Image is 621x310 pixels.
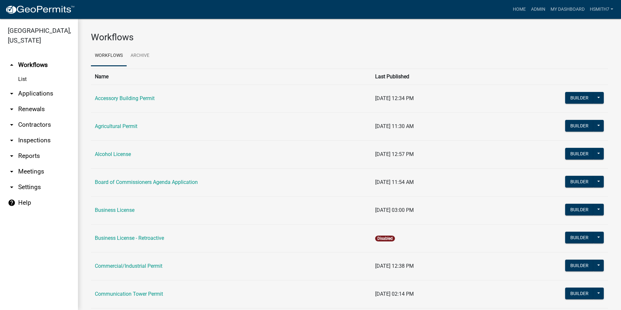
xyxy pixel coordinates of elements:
[565,120,594,132] button: Builder
[127,45,153,66] a: Archive
[371,69,489,84] th: Last Published
[95,263,162,269] a: Commercial/Industrial Permit
[375,95,414,101] span: [DATE] 12:34 PM
[8,136,16,144] i: arrow_drop_down
[8,90,16,97] i: arrow_drop_down
[565,260,594,271] button: Builder
[8,168,16,175] i: arrow_drop_down
[548,3,587,16] a: My Dashboard
[91,45,127,66] a: Workflows
[95,179,198,185] a: Board of Commissioners Agenda Application
[91,32,608,43] h3: Workflows
[528,3,548,16] a: Admin
[95,291,163,297] a: Communication Tower Permit
[565,232,594,243] button: Builder
[587,3,616,16] a: hsmith7
[375,179,414,185] span: [DATE] 11:54 AM
[375,236,395,241] span: Disabled
[375,291,414,297] span: [DATE] 02:14 PM
[510,3,528,16] a: Home
[375,263,414,269] span: [DATE] 12:38 PM
[565,288,594,299] button: Builder
[565,204,594,215] button: Builder
[565,176,594,187] button: Builder
[375,151,414,157] span: [DATE] 12:57 PM
[8,152,16,160] i: arrow_drop_down
[95,207,134,213] a: Business License
[565,92,594,104] button: Builder
[8,199,16,207] i: help
[8,121,16,129] i: arrow_drop_down
[95,95,155,101] a: Accessory Building Permit
[375,207,414,213] span: [DATE] 03:00 PM
[565,148,594,160] button: Builder
[8,183,16,191] i: arrow_drop_down
[95,151,131,157] a: Alcohol License
[8,105,16,113] i: arrow_drop_down
[95,235,164,241] a: Business License - Retroactive
[95,123,137,129] a: Agricultural Permit
[375,123,414,129] span: [DATE] 11:30 AM
[91,69,371,84] th: Name
[8,61,16,69] i: arrow_drop_up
